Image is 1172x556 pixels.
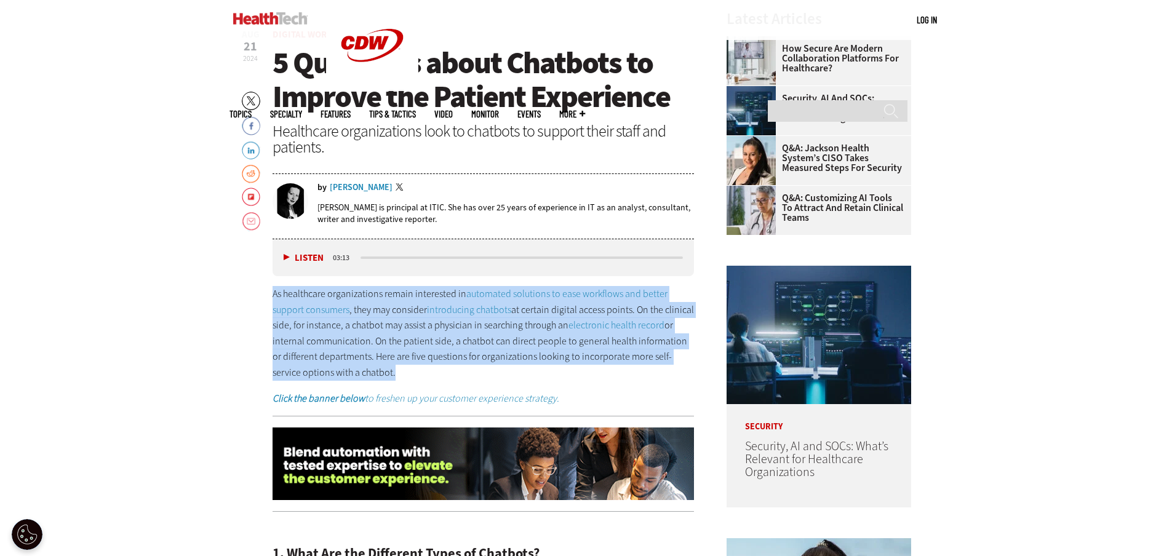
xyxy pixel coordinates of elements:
button: Listen [284,253,324,263]
a: security team in high-tech computer room [727,86,782,96]
div: Cookie Settings [12,519,42,550]
span: Topics [229,109,252,119]
a: Q&A: Customizing AI Tools To Attract and Retain Clinical Teams [727,193,904,223]
a: [PERSON_NAME] [330,183,393,192]
a: Click the banner belowto freshen up your customer experience strategy. [273,392,559,405]
a: introducing chatbots [427,303,511,316]
img: security team in high-tech computer room [727,86,776,135]
div: User menu [917,14,937,26]
a: Log in [917,14,937,25]
img: security team in high-tech computer room [727,266,911,404]
a: Tips & Tactics [369,109,416,119]
a: Video [434,109,453,119]
img: Connie Barrera [727,136,776,185]
div: Healthcare organizations look to chatbots to support their staff and patients. [273,123,695,155]
a: Q&A: Jackson Health System’s CISO Takes Measured Steps for Security [727,143,904,173]
a: Twitter [396,183,407,193]
p: Security [727,404,911,431]
button: Open Preferences [12,519,42,550]
div: duration [331,252,359,263]
a: Connie Barrera [727,136,782,146]
a: automated solutions to ease workflows and better support consumers [273,287,668,316]
img: Home [233,12,308,25]
a: Events [517,109,541,119]
em: to freshen up your customer experience strategy. [273,392,559,405]
p: [PERSON_NAME] is principal at ITIC. She has over 25 years of experience in IT as an analyst, cons... [317,202,695,225]
img: xs_customerexperience_animated_Q324_clickblend_desktop [273,427,695,500]
p: As healthcare organizations remain interested in , they may consider at certain digital access po... [273,286,695,381]
a: electronic health record [568,319,664,332]
span: More [559,109,585,119]
span: by [317,183,327,192]
a: doctor on laptop [727,186,782,196]
a: CDW [326,81,418,94]
strong: Click the banner below [273,392,365,405]
a: Security, AI and SOCs: What’s Relevant for Healthcare Organizations [745,438,888,480]
img: Laura DiDio [273,183,308,219]
a: Features [321,109,351,119]
div: media player [273,239,695,276]
a: MonITor [471,109,499,119]
span: Specialty [270,109,302,119]
img: doctor on laptop [727,186,776,235]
